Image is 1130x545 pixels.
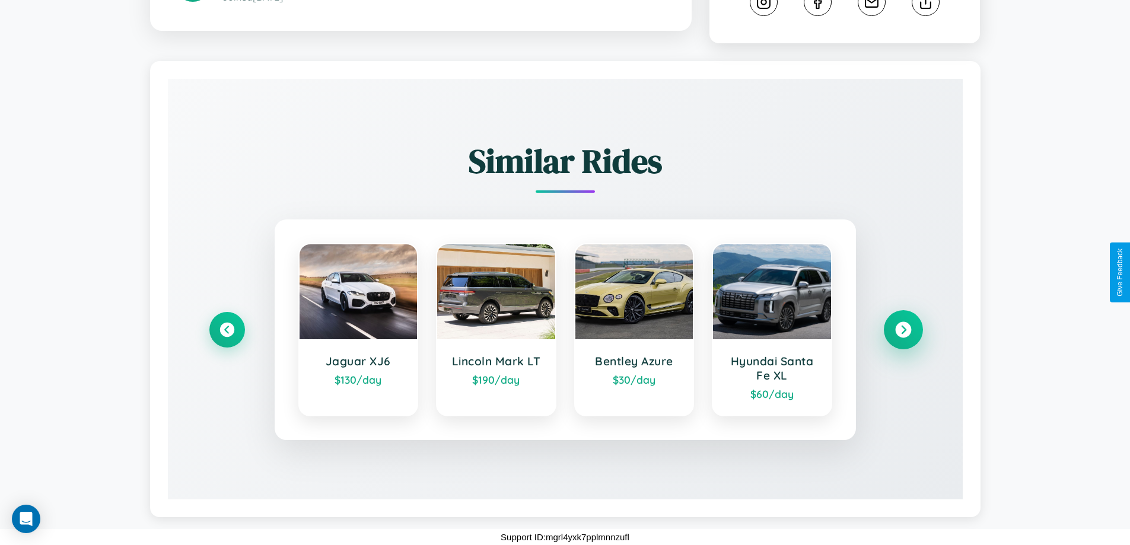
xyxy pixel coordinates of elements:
[311,354,406,368] h3: Jaguar XJ6
[436,243,556,416] a: Lincoln Mark LT$190/day
[298,243,419,416] a: Jaguar XJ6$130/day
[209,138,921,184] h2: Similar Rides
[587,373,682,386] div: $ 30 /day
[574,243,695,416] a: Bentley Azure$30/day
[587,354,682,368] h3: Bentley Azure
[725,387,819,400] div: $ 60 /day
[712,243,832,416] a: Hyundai Santa Fe XL$60/day
[501,529,629,545] p: Support ID: mgrl4yxk7pplmnnzufl
[311,373,406,386] div: $ 130 /day
[725,354,819,383] h3: Hyundai Santa Fe XL
[12,505,40,533] div: Open Intercom Messenger
[1116,248,1124,297] div: Give Feedback
[449,373,543,386] div: $ 190 /day
[449,354,543,368] h3: Lincoln Mark LT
